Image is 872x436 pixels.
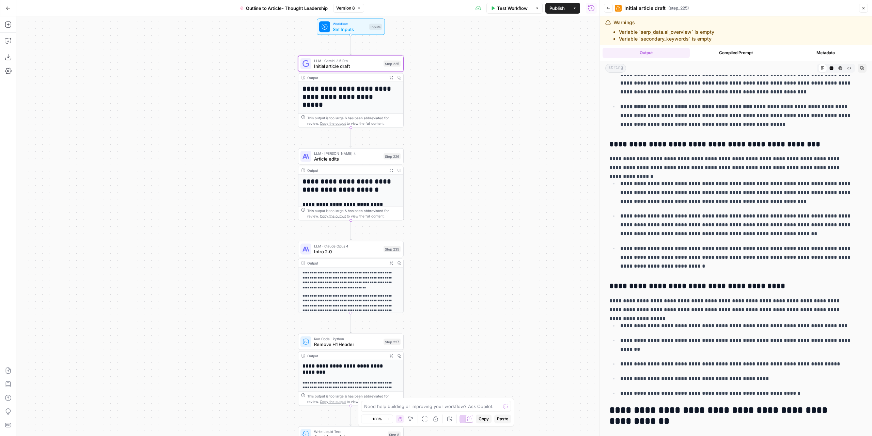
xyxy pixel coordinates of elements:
div: Step 225 [384,61,401,67]
li: Variable `serp_data.ai_overview` is empty [619,29,714,35]
div: Output [307,168,385,173]
button: Output [603,48,690,58]
span: Remove H1 Header [314,341,381,348]
span: Copy [479,416,489,422]
span: Intro 2.0 [314,248,381,255]
div: Output [307,260,385,266]
li: Variable `secondary_keywords` is empty [619,35,714,42]
span: Copy the output [320,400,346,404]
span: Copy the output [320,214,346,218]
span: LLM · [PERSON_NAME] 4 [314,151,381,156]
div: Step 226 [384,153,401,160]
button: Paste [494,415,511,423]
span: Initial article draft [314,63,381,70]
span: Paste [497,416,508,422]
div: Inputs [369,24,382,30]
button: Outline to Article- Thought Leadership [236,3,332,14]
button: Copy [476,415,492,423]
div: Step 235 [384,246,401,252]
span: Initial article draft [624,5,666,12]
div: This output is too large & has been abbreviated for review. to view the full content. [307,208,401,219]
span: Run Code · Python [314,336,381,342]
div: Warnings [613,19,714,42]
div: This output is too large & has been abbreviated for review. to view the full content. [307,393,401,404]
span: Copy the output [320,121,346,125]
span: LLM · Claude Opus 4 [314,243,381,249]
span: Set Inputs [333,26,367,33]
button: Publish [545,3,569,14]
span: Article edits [314,155,381,162]
div: WorkflowSet InputsInputs [298,19,404,35]
span: 100% [372,416,382,422]
div: Step 227 [384,339,401,345]
span: Version 8 [336,5,355,11]
g: Edge from step_225 to step_226 [350,127,352,148]
span: Publish [549,5,565,12]
button: Compiled Prompt [692,48,780,58]
button: Test Workflow [486,3,532,14]
span: LLM · Gemini 2.5 Pro [314,58,381,63]
span: Write Liquid Text [314,429,385,434]
g: Edge from step_226 to step_235 [350,220,352,240]
g: Edge from step_227 to step_8 [350,406,352,426]
button: Version 8 [333,4,364,13]
span: Workflow [333,21,367,27]
span: Outline to Article- Thought Leadership [246,5,328,12]
g: Edge from start to step_225 [350,35,352,55]
div: Output [307,353,385,359]
div: Output [307,75,385,80]
button: Metadata [782,48,869,58]
g: Edge from step_235 to step_227 [350,313,352,333]
span: Test Workflow [497,5,528,12]
span: ( step_225 ) [668,5,689,11]
div: This output is too large & has been abbreviated for review. to view the full content. [307,115,401,126]
span: string [605,64,626,73]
